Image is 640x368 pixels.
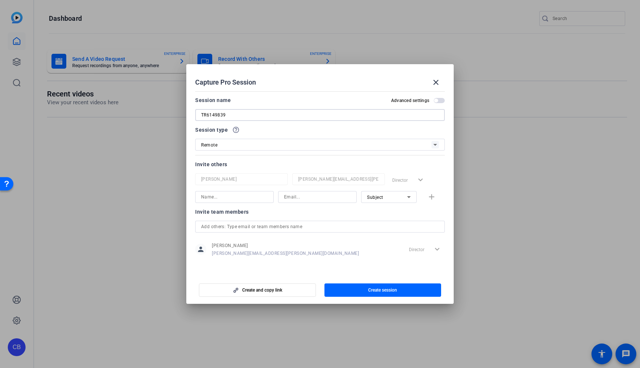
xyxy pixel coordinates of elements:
input: Email... [284,193,351,201]
h2: Advanced settings [391,98,429,103]
div: Invite others [195,160,445,169]
span: Create session [368,287,397,293]
span: Session type [195,125,228,134]
div: Capture Pro Session [195,73,445,91]
input: Name... [201,193,268,201]
input: Email... [298,175,379,184]
span: Remote [201,142,217,148]
input: Add others: Type email or team members name [201,222,439,231]
button: Create and copy link [199,283,316,297]
button: Create session [324,283,441,297]
div: Invite team members [195,207,445,216]
span: [PERSON_NAME] [212,243,359,249]
input: Name... [201,175,282,184]
span: Create and copy link [242,287,282,293]
span: Subject [367,195,383,200]
mat-icon: help_outline [232,126,240,134]
mat-icon: person [195,244,206,255]
span: [PERSON_NAME][EMAIL_ADDRESS][PERSON_NAME][DOMAIN_NAME] [212,250,359,256]
mat-icon: close [431,78,440,87]
input: Enter Session Name [201,111,439,119]
div: Session name [195,96,231,105]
